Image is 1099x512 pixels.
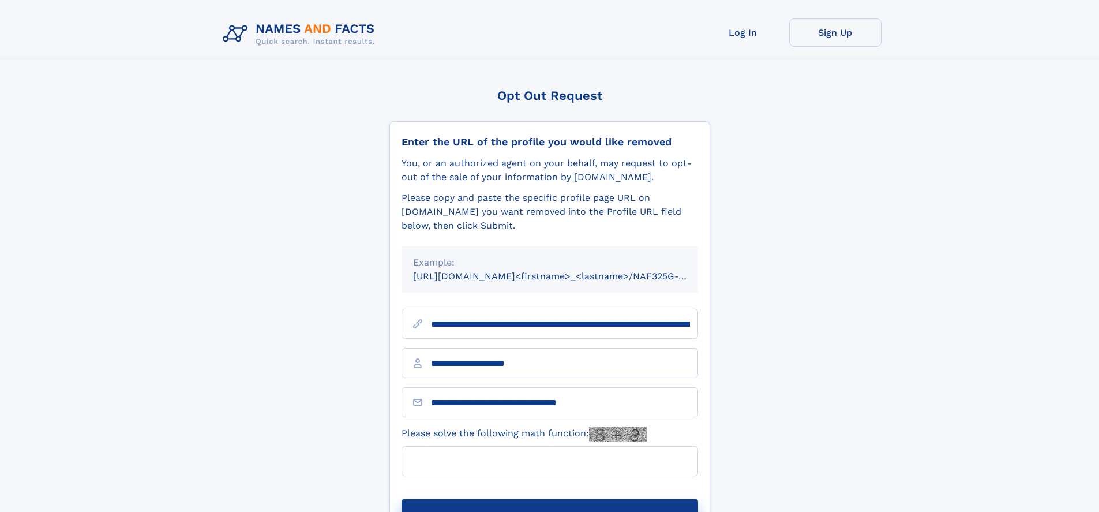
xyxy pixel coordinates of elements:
div: You, or an authorized agent on your behalf, may request to opt-out of the sale of your informatio... [402,156,698,184]
a: Log In [697,18,789,47]
div: Please copy and paste the specific profile page URL on [DOMAIN_NAME] you want removed into the Pr... [402,191,698,233]
small: [URL][DOMAIN_NAME]<firstname>_<lastname>/NAF325G-xxxxxxxx [413,271,720,282]
label: Please solve the following math function: [402,427,647,442]
div: Opt Out Request [389,88,710,103]
a: Sign Up [789,18,882,47]
div: Example: [413,256,687,270]
img: Logo Names and Facts [218,18,384,50]
div: Enter the URL of the profile you would like removed [402,136,698,148]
